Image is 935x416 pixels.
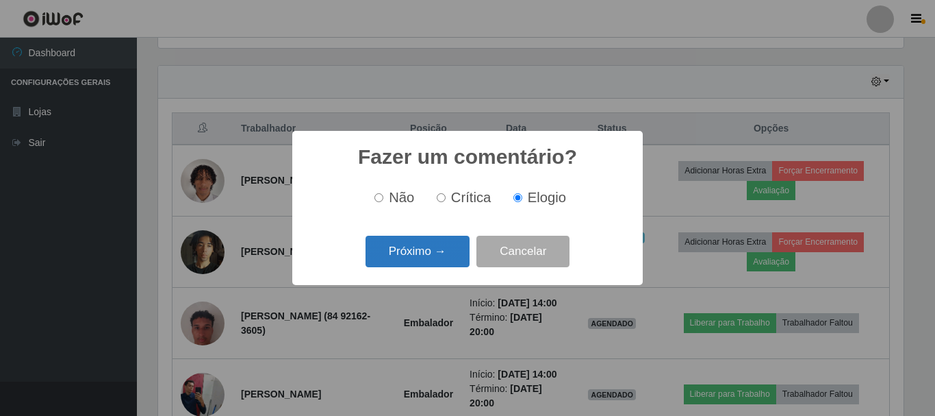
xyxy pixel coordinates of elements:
[437,193,446,202] input: Crítica
[389,190,414,205] span: Não
[476,236,569,268] button: Cancelar
[528,190,566,205] span: Elogio
[513,193,522,202] input: Elogio
[374,193,383,202] input: Não
[451,190,491,205] span: Crítica
[366,236,470,268] button: Próximo →
[358,145,577,169] h2: Fazer um comentário?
